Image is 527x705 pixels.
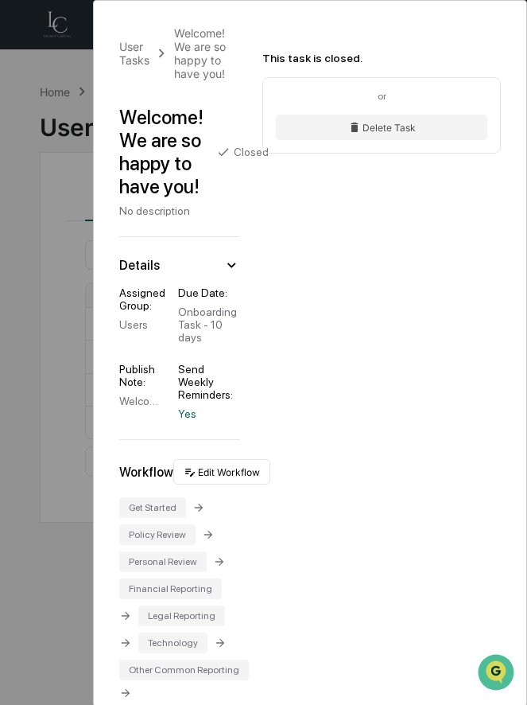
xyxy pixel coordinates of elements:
div: Personal Review [119,551,207,572]
span: Preclearance [32,201,103,216]
div: Details [119,258,160,273]
button: Start new chat [270,127,289,146]
div: Technology [138,633,207,653]
div: We're available if you need us! [54,138,201,150]
span: Attestations [131,201,197,216]
div: Workflow [119,465,173,480]
div: Users [119,318,165,331]
a: 🗄️Attestations [109,194,203,223]
div: Onboarding Task - 10 days [178,306,237,344]
p: How can we help? [16,33,289,59]
div: Welcome! We are so excited to have you join us! Please complete this compliance onboarding questi... [119,395,165,407]
div: Start new chat [54,122,261,138]
div: Welcome! We are so happy to have you! [174,26,240,80]
iframe: Open customer support [476,652,519,695]
a: Powered byPylon [112,269,192,282]
div: 🗄️ [115,202,128,215]
span: Data Lookup [32,231,100,247]
img: 1746055101610-c473b297-6a78-478c-a979-82029cc54cd1 [16,122,45,150]
div: Get Started [119,497,186,518]
a: 🖐️Preclearance [10,194,109,223]
div: 🖐️ [16,202,29,215]
div: Welcome! We are so happy to have you! [119,106,203,198]
div: Legal Reporting [138,606,225,626]
div: Send Weekly Reminders: [178,363,237,401]
div: Policy Review [119,524,196,545]
div: User Tasks [119,40,149,67]
span: Pylon [158,270,192,282]
div: Yes [178,407,237,420]
div: Publish Note: [119,363,165,388]
div: or [276,91,487,102]
button: Delete Task [276,115,487,140]
div: Assigned Group: [119,286,165,312]
button: Edit Workflow [173,459,270,485]
div: Due Date: [178,286,237,299]
div: No description [119,204,269,217]
div: Closed [234,146,269,158]
div: Other Common Reporting [119,660,249,680]
div: 🔎 [16,232,29,245]
div: Financial Reporting [119,578,222,599]
a: 🔎Data Lookup [10,224,107,253]
div: This task is closed. [262,52,501,64]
